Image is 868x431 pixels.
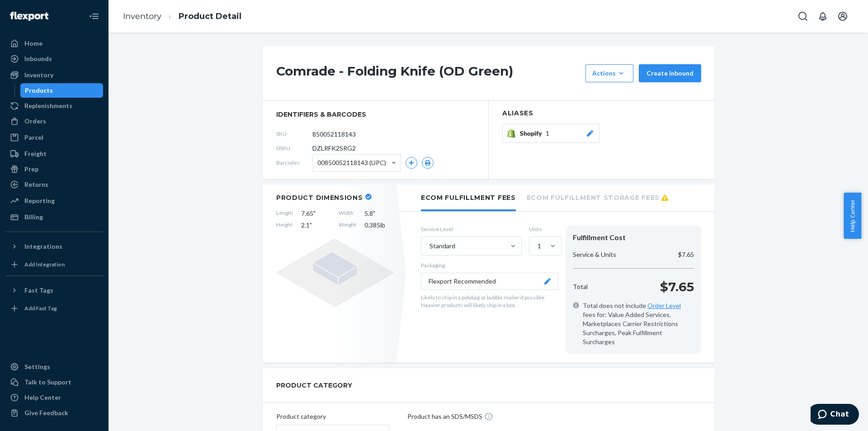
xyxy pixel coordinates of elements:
a: Home [5,36,103,51]
a: Reporting [5,194,103,208]
a: Add Fast Tag [5,301,103,316]
span: " [310,221,312,229]
li: Ecom Fulfillment Fees [421,185,516,211]
button: Fast Tags [5,283,103,298]
div: Inventory [24,71,53,80]
span: DZLRFK2SRG2 [312,144,356,153]
h1: Comrade - Folding Knife (OD Green) [276,64,581,82]
div: Home [24,39,42,48]
div: Parcel [24,133,43,142]
div: Integrations [24,242,62,251]
label: Service Level [421,225,522,233]
h2: Product Dimensions [276,194,363,202]
p: Product has an SDS/MSDS [407,412,482,421]
span: DSKU [276,144,312,152]
span: Weight [339,221,356,230]
label: Units [529,225,558,233]
a: Settings [5,360,103,374]
span: 1 [546,129,549,138]
div: Reporting [24,196,55,205]
a: Inventory [5,68,103,82]
div: Give Feedback [24,408,68,417]
a: Returns [5,177,103,192]
div: Orders [24,117,46,126]
a: Products [20,83,104,98]
span: " [313,209,316,217]
div: Replenishments [24,101,72,110]
p: $7.65 [660,278,694,296]
a: Replenishments [5,99,103,113]
div: Help Center [24,393,61,402]
div: Actions [592,69,627,78]
div: Fulfillment Cost [573,232,694,243]
button: Create inbound [639,64,701,82]
span: SKU [276,130,312,137]
a: Inventory [123,11,161,21]
button: Give Feedback [5,406,103,420]
div: Talk to Support [24,378,71,387]
a: Orders [5,114,103,128]
div: Fast Tags [24,286,53,295]
button: Open notifications [814,7,832,25]
div: Settings [24,362,50,371]
span: 2.1 [301,221,330,230]
a: Product Detail [179,11,241,21]
li: Ecom Fulfillment Storage Fees [527,185,669,209]
span: Width [339,209,356,218]
a: Inbounds [5,52,103,66]
div: Billing [24,213,43,222]
div: Products [25,86,53,95]
span: " [373,209,375,217]
div: Standard [429,242,455,251]
span: 00850052118143 (UPC) [317,155,386,171]
span: 5.8 [364,209,394,218]
a: Prep [5,162,103,176]
button: Actions [585,64,633,82]
button: Flexport Recommended [421,273,558,290]
p: Total [573,282,588,291]
h2: PRODUCT CATEGORY [276,377,352,393]
a: Help Center [5,390,103,405]
a: Freight [5,147,103,161]
button: Open Search Box [794,7,812,25]
div: Add Fast Tag [24,304,57,312]
p: Packaging [421,261,558,269]
span: Barcodes [276,159,312,166]
div: Prep [24,165,38,174]
button: Open account menu [834,7,852,25]
a: Parcel [5,130,103,145]
p: Likely to ship in a polybag or bubble mailer if possible. Heavier products will likely ship in a ... [421,294,558,309]
div: Freight [24,149,47,158]
button: Talk to Support [5,375,103,389]
div: Returns [24,180,48,189]
ol: breadcrumbs [116,3,249,30]
h2: Aliases [502,110,701,117]
span: Shopify [520,129,546,138]
div: Add Integration [24,260,65,268]
button: Integrations [5,239,103,254]
span: Height [276,221,293,230]
p: Service & Units [573,250,616,259]
a: Billing [5,210,103,224]
p: Product category [276,412,389,421]
span: Length [276,209,293,218]
span: identifiers & barcodes [276,110,475,119]
span: 7.65 [301,209,330,218]
span: 0.385 lb [364,221,394,230]
img: Flexport logo [10,12,48,21]
a: Order Level [647,302,681,309]
a: Add Integration [5,257,103,272]
p: $7.65 [678,250,694,259]
div: 1 [538,242,541,251]
span: Total does not include fees for: Value Added Services, Marketplaces Carrier Restrictions Surcharg... [583,301,694,346]
button: Close Navigation [85,7,103,25]
button: Help Center [844,193,861,239]
button: Shopify1 [502,124,599,143]
iframe: Opens a widget where you can chat to one of our agents [811,404,859,426]
div: Inbounds [24,54,52,63]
